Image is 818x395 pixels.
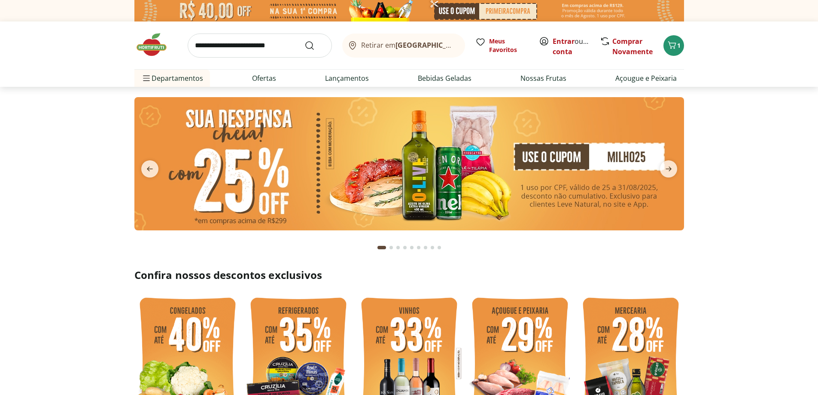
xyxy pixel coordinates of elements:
[141,68,152,89] button: Menu
[475,37,529,54] a: Meus Favoritos
[418,73,471,83] a: Bebidas Geladas
[429,237,436,258] button: Go to page 8 from fs-carousel
[141,68,203,89] span: Departamentos
[677,41,681,49] span: 1
[415,237,422,258] button: Go to page 6 from fs-carousel
[361,41,456,49] span: Retirar em
[436,237,443,258] button: Go to page 9 from fs-carousel
[325,73,369,83] a: Lançamentos
[304,40,325,51] button: Submit Search
[395,237,401,258] button: Go to page 3 from fs-carousel
[388,237,395,258] button: Go to page 2 from fs-carousel
[188,34,332,58] input: search
[553,37,600,56] a: Criar conta
[376,237,388,258] button: Current page from fs-carousel
[395,40,540,50] b: [GEOGRAPHIC_DATA]/[GEOGRAPHIC_DATA]
[612,37,653,56] a: Comprar Novamente
[342,34,465,58] button: Retirar em[GEOGRAPHIC_DATA]/[GEOGRAPHIC_DATA]
[553,37,575,46] a: Entrar
[615,73,677,83] a: Açougue e Peixaria
[134,32,177,58] img: Hortifruti
[401,237,408,258] button: Go to page 4 from fs-carousel
[134,268,684,282] h2: Confira nossos descontos exclusivos
[553,36,591,57] span: ou
[653,160,684,178] button: next
[134,160,165,178] button: previous
[422,237,429,258] button: Go to page 7 from fs-carousel
[408,237,415,258] button: Go to page 5 from fs-carousel
[663,35,684,56] button: Carrinho
[489,37,529,54] span: Meus Favoritos
[134,97,684,230] img: cupom
[252,73,276,83] a: Ofertas
[520,73,566,83] a: Nossas Frutas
